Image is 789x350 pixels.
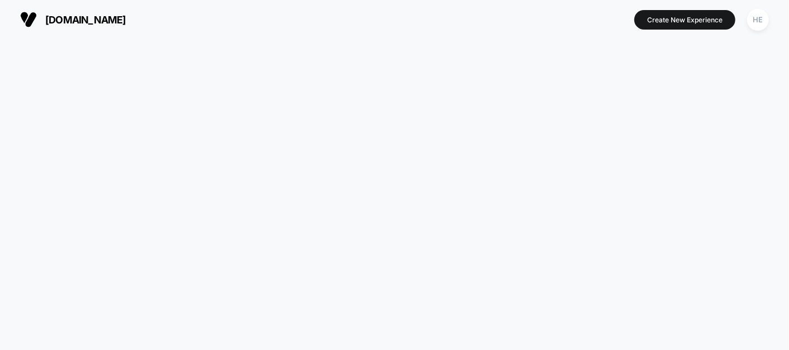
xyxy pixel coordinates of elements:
[17,11,130,28] button: [DOMAIN_NAME]
[634,10,735,30] button: Create New Experience
[20,11,37,28] img: Visually logo
[744,8,772,31] button: HE
[45,14,126,26] span: [DOMAIN_NAME]
[747,9,769,31] div: HE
